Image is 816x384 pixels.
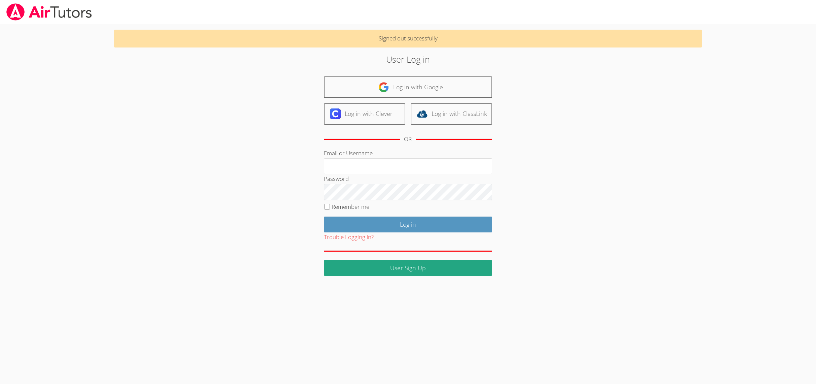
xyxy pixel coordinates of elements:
[324,103,405,125] a: Log in with Clever
[332,203,369,211] label: Remember me
[6,3,93,21] img: airtutors_banner-c4298cdbf04f3fff15de1276eac7730deb9818008684d7c2e4769d2f7ddbe033.png
[324,149,373,157] label: Email or Username
[411,103,492,125] a: Log in with ClassLink
[404,134,412,144] div: OR
[324,217,492,232] input: Log in
[330,108,341,119] img: clever-logo-6eab21bc6e7a338710f1a6ff85c0baf02591cd810cc4098c63d3a4b26e2feb20.svg
[324,232,374,242] button: Trouble Logging In?
[417,108,428,119] img: classlink-logo-d6bb404cc1216ec64c9a2012d9dc4662098be43eaf13dc465df04b49fa7ab582.svg
[378,82,389,93] img: google-logo-50288ca7cdecda66e5e0955fdab243c47b7ad437acaf1139b6f446037453330a.svg
[324,175,349,183] label: Password
[324,260,492,276] a: User Sign Up
[324,76,492,98] a: Log in with Google
[114,30,702,47] p: Signed out successfully
[188,53,628,66] h2: User Log in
